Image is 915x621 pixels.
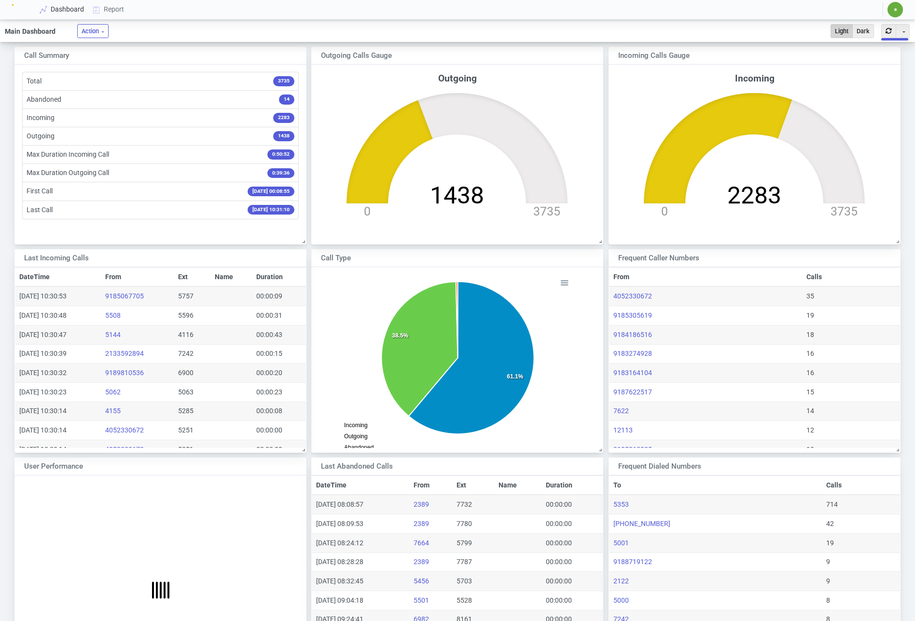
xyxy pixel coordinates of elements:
li: Incoming [22,108,299,127]
td: 7780 [452,514,494,534]
th: Ext [174,267,210,286]
a: 2122 [613,577,629,585]
a: 5508 [105,311,121,319]
button: Action [77,24,109,38]
td: 5528 [452,591,494,610]
text: 3735 [831,204,858,218]
a: 5144 [105,331,121,338]
text: 0 [661,204,668,218]
button: Dark [852,24,874,38]
li: Total [22,72,299,91]
text: 0 [364,204,371,218]
td: 00:00:00 [541,572,603,591]
a: Logo [12,4,23,15]
a: [PHONE_NUMBER] [613,520,670,527]
td: 7787 [452,553,494,572]
td: [DATE] 08:24:12 [312,533,410,553]
td: 9 [822,553,901,572]
span: Abandoned [344,444,374,451]
td: 16 [802,344,900,364]
div: Frequent Dialed Numbers [618,461,864,472]
div: Frequent Caller Numbers [618,253,864,264]
th: From [410,475,453,495]
th: DateTime [15,267,101,286]
th: Calls [802,267,900,286]
a: 5353 [613,500,629,508]
td: 18 [802,325,900,344]
span: 1438 [273,131,294,141]
td: 00:00:00 [541,495,603,514]
td: [DATE] 10:30:14 [15,440,101,459]
a: 9189810536 [105,369,144,377]
td: 00:00:00 [541,591,603,610]
a: 4052330672 [105,445,144,453]
div: Call Type [321,253,567,264]
td: 7242 [174,344,210,364]
td: 5596 [174,306,210,325]
td: [DATE] 10:30:14 [15,402,101,421]
span: ✷ [893,7,898,13]
td: 00:00:31 [252,306,306,325]
a: 4052330672 [105,426,144,434]
td: 00:00:00 [541,533,603,553]
th: To [609,475,822,495]
a: 9187622517 [613,388,652,396]
span: 0:39:36 [267,168,294,178]
li: First Call [22,182,299,201]
td: 00:00:15 [252,344,306,364]
a: 5456 [414,577,429,585]
td: 6900 [174,364,210,383]
li: Last Call [22,201,299,219]
td: [DATE] 10:30:32 [15,364,101,383]
td: 8 [822,591,901,610]
button: Light [831,24,853,38]
td: 19 [802,306,900,325]
a: 2389 [414,500,429,508]
td: 9 [822,572,901,591]
td: 5703 [452,572,494,591]
li: Max Duration Incoming Call [22,145,299,164]
li: Max Duration Outgoing Call [22,163,299,182]
th: Duration [252,267,306,286]
a: 12113 [613,426,633,434]
span: 0:50:52 [267,149,294,160]
a: 5501 [414,596,429,604]
td: 5251 [174,440,210,459]
td: 5285 [174,402,210,421]
th: From [609,267,802,286]
td: 12 [802,440,900,459]
td: 00:00:00 [541,514,603,534]
div: Incoming [616,72,893,86]
td: 00:00:00 [252,440,306,459]
td: [DATE] 10:30:23 [15,382,101,402]
td: 7732 [452,495,494,514]
th: Duration [541,475,603,495]
td: 12 [802,421,900,440]
td: 00:00:20 [252,364,306,383]
span: [DATE] 10:31:10 [248,205,294,215]
a: 9188719122 [613,558,652,566]
td: 00:00:23 [252,382,306,402]
div: Last Abandoned Calls [321,461,567,472]
td: 42 [822,514,901,534]
th: Name [494,475,541,495]
td: 5251 [174,421,210,440]
span: 3735 [273,76,294,86]
td: [DATE] 10:30:53 [15,286,101,306]
div: Last Incoming Calls [24,253,270,264]
div: User Performance [24,461,270,472]
a: 2133592894 [105,350,144,357]
td: 714 [822,495,901,514]
div: Outgoing [319,72,596,86]
td: [DATE] 08:28:28 [312,553,410,572]
td: [DATE] 08:08:57 [312,495,410,514]
td: 00:00:08 [252,402,306,421]
th: Name [210,267,252,286]
td: 00:00:43 [252,325,306,344]
div: Outgoing Calls Gauge [321,50,567,61]
th: Ext [452,475,494,495]
a: Dashboard [36,0,89,18]
th: DateTime [312,475,410,495]
li: Abandoned [22,90,299,109]
a: 7664 [414,539,429,547]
